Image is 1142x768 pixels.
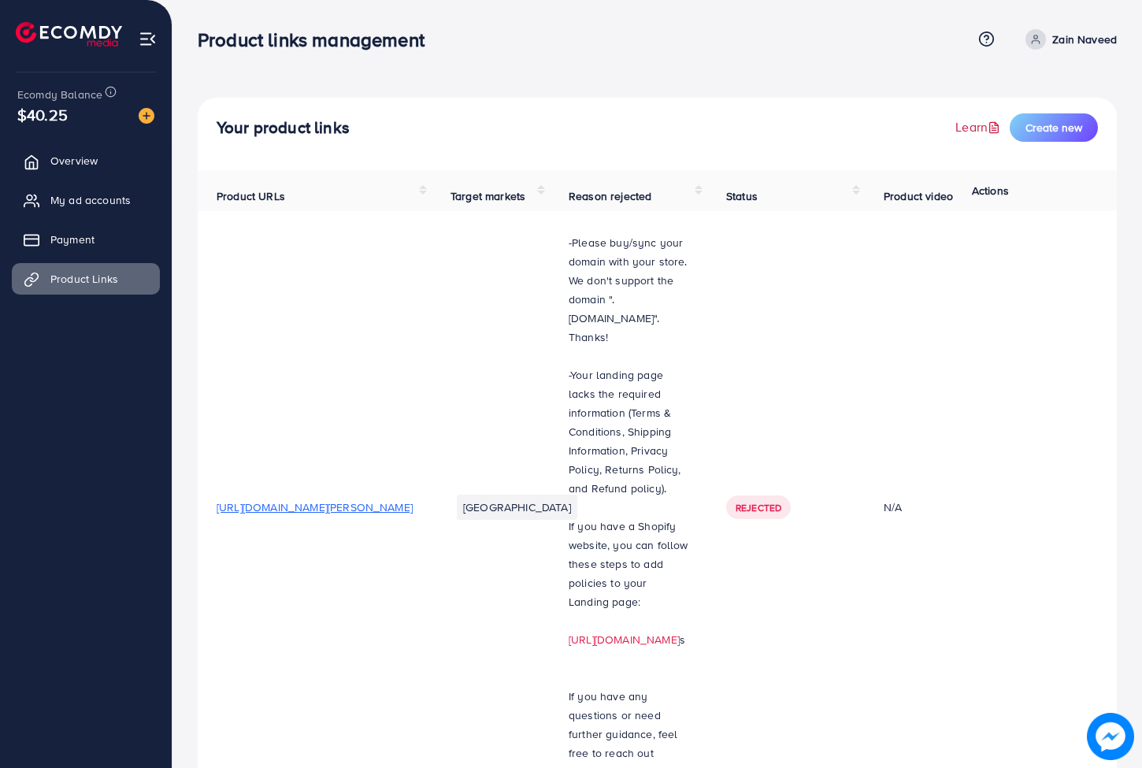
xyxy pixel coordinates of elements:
[198,28,437,51] h3: Product links management
[884,499,995,515] div: N/A
[457,495,577,520] li: [GEOGRAPHIC_DATA]
[12,145,160,176] a: Overview
[569,632,680,647] a: [URL][DOMAIN_NAME]
[569,517,688,611] p: If you have a Shopify website, you can follow these steps to add policies to your Landing page:
[50,192,131,208] span: My ad accounts
[569,630,688,649] p: s
[1019,29,1117,50] a: Zain Naveed
[217,499,413,515] span: [URL][DOMAIN_NAME][PERSON_NAME]
[12,263,160,295] a: Product Links
[450,188,525,204] span: Target markets
[50,232,95,247] span: Payment
[139,108,154,124] img: image
[50,153,98,169] span: Overview
[217,188,285,204] span: Product URLs
[726,188,758,204] span: Status
[17,103,68,126] span: $40.25
[955,118,1003,136] a: Learn
[884,188,953,204] span: Product video
[1052,30,1117,49] p: Zain Naveed
[139,30,157,48] img: menu
[736,501,781,514] span: Rejected
[569,233,688,347] p: -Please buy/sync your domain with your store. We don't support the domain ".[DOMAIN_NAME]". Thanks!
[972,183,1009,198] span: Actions
[17,87,102,102] span: Ecomdy Balance
[569,188,651,204] span: Reason rejected
[16,22,122,46] img: logo
[12,184,160,216] a: My ad accounts
[1010,113,1098,142] button: Create new
[217,118,350,138] h4: Your product links
[1025,120,1082,135] span: Create new
[569,365,688,498] p: -Your landing page lacks the required information (Terms & Conditions, Shipping Information, Priv...
[50,271,118,287] span: Product Links
[12,224,160,255] a: Payment
[1087,713,1134,760] img: image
